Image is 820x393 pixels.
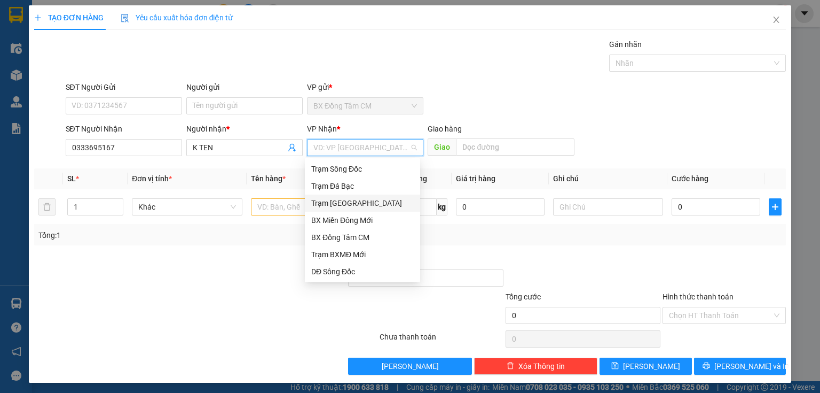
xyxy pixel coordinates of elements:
img: icon [121,14,129,22]
span: save [611,362,619,371]
button: deleteXóa Thông tin [474,358,597,375]
div: Trạm Sông Đốc [311,163,414,175]
span: Xóa Thông tin [518,360,565,372]
button: delete [38,198,56,215]
div: BX Đồng Tâm CM [311,232,414,243]
div: Chưa thanh toán [379,331,504,350]
span: plus [34,14,42,21]
div: Trạm BXMĐ Mới [311,249,414,260]
span: Giá trị hàng [456,174,495,183]
div: BX Miền Đông Mới [311,214,414,226]
span: [PERSON_NAME] [623,360,680,372]
input: Dọc đường [456,138,574,156]
div: VP gửi [307,81,423,93]
span: Tên hàng [251,174,286,183]
span: VP Nhận [307,125,337,133]
div: Trạm Sài Gòn [305,195,420,212]
button: [PERSON_NAME] [348,358,471,375]
label: Gán nhãn [609,40,642,49]
div: Tổng: 1 [38,229,317,241]
div: Trạm Sông Đốc [305,160,420,178]
div: Người nhận [186,123,303,135]
span: Cước hàng [672,174,708,183]
span: Giao hàng [428,125,462,133]
button: Close [761,5,791,35]
span: TẠO ĐƠN HÀNG [34,13,104,22]
div: DĐ Sông Đốc [311,266,414,278]
div: Trạm BXMĐ Mới [305,246,420,263]
span: [PERSON_NAME] [382,360,439,372]
button: save[PERSON_NAME] [600,358,692,375]
div: BX Đồng Tâm CM [305,229,420,246]
div: SĐT Người Nhận [66,123,182,135]
label: Hình thức thanh toán [663,292,734,301]
span: SL [67,174,76,183]
div: SĐT Người Gửi [66,81,182,93]
span: Giao [428,138,456,156]
span: [PERSON_NAME] và In [714,360,789,372]
span: plus [769,203,781,211]
span: user-add [288,143,296,152]
div: DĐ Sông Đốc [305,263,420,280]
span: Yêu cầu xuất hóa đơn điện tử [121,13,233,22]
button: printer[PERSON_NAME] và In [694,358,786,375]
input: VD: Bàn, Ghế [251,198,361,215]
span: Tổng cước [506,292,541,301]
span: BX Đồng Tâm CM [313,98,417,114]
div: Trạm Đá Bạc [305,178,420,195]
th: Ghi chú [549,168,667,189]
span: Khác [138,199,235,215]
span: delete [507,362,514,371]
input: 0 [456,198,545,215]
div: Người gửi [186,81,303,93]
input: Ghi Chú [553,198,663,215]
button: plus [769,198,782,215]
span: printer [703,362,710,371]
div: BX Miền Đông Mới [305,212,420,229]
div: Trạm [GEOGRAPHIC_DATA] [311,197,414,209]
div: Trạm Đá Bạc [311,180,414,192]
span: close [772,16,780,24]
span: kg [437,198,447,215]
span: Đơn vị tính [132,174,172,183]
